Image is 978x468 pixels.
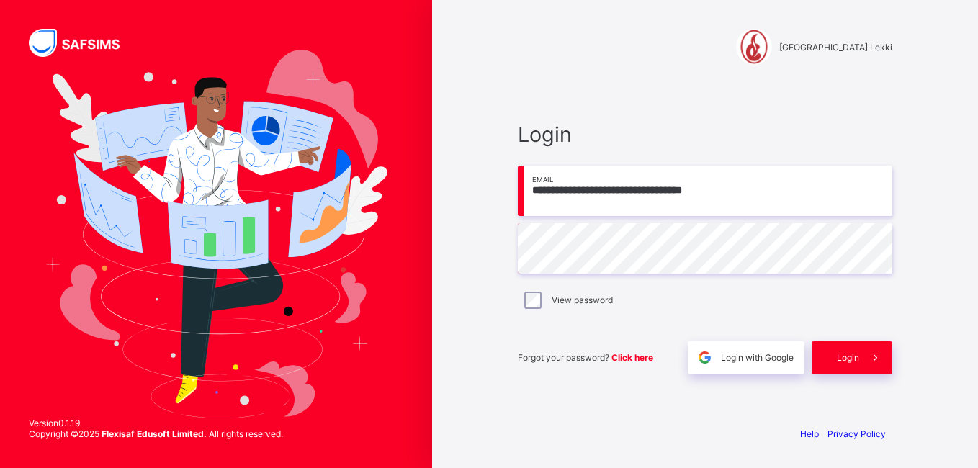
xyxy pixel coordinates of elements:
img: SAFSIMS Logo [29,29,137,57]
span: [GEOGRAPHIC_DATA] Lekki [779,42,892,53]
a: Help [800,428,819,439]
strong: Flexisaf Edusoft Limited. [102,428,207,439]
span: Version 0.1.19 [29,418,283,428]
img: google.396cfc9801f0270233282035f929180a.svg [696,349,713,366]
a: Click here [611,352,653,363]
label: View password [552,294,613,305]
span: Login [837,352,859,363]
span: Copyright © 2025 All rights reserved. [29,428,283,439]
span: Login with Google [721,352,794,363]
span: Login [518,122,892,147]
img: Hero Image [45,50,387,418]
span: Forgot your password? [518,352,653,363]
a: Privacy Policy [827,428,886,439]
